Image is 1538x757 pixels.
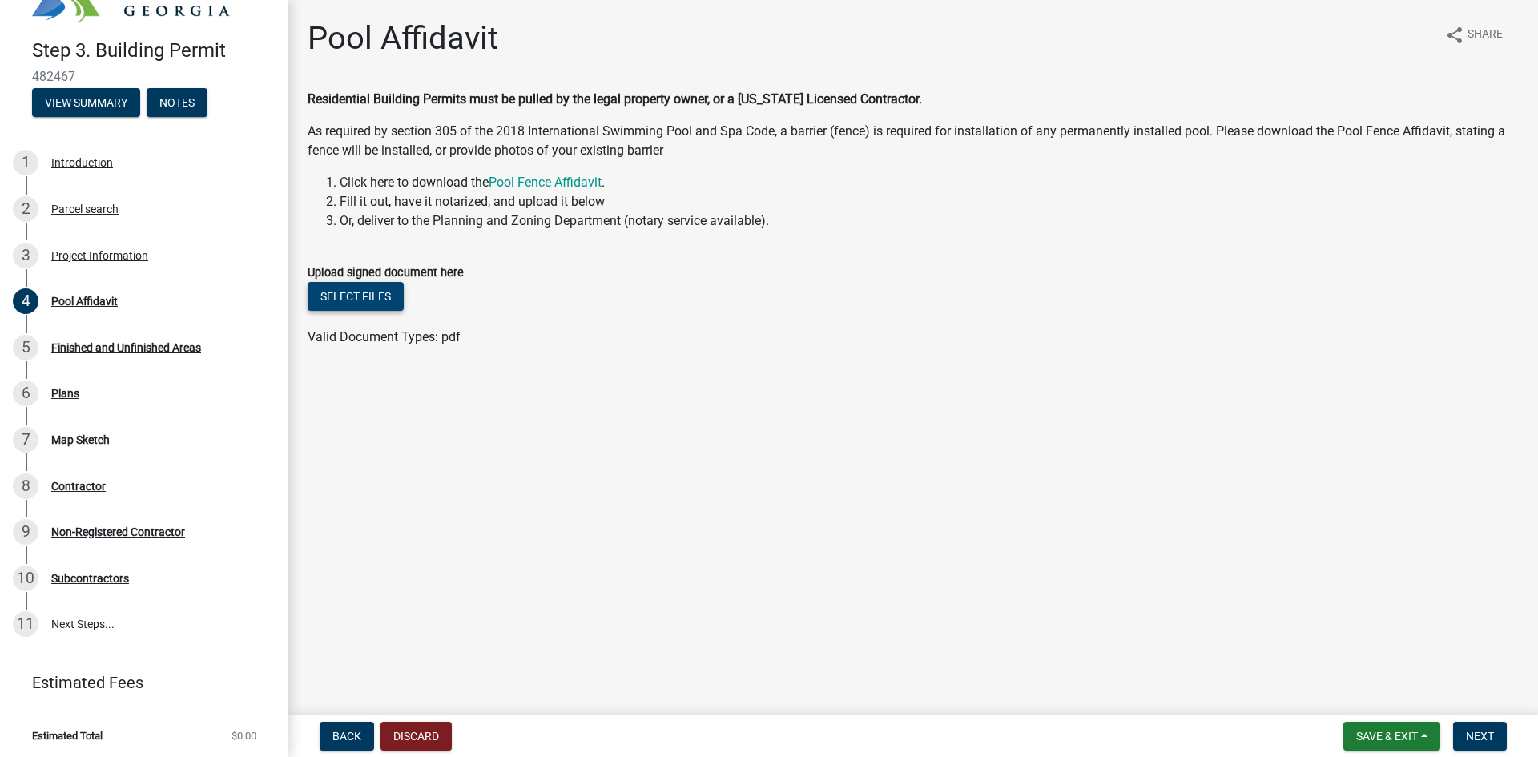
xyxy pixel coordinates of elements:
li: Or, deliver to the Planning and Zoning Department (notary service available). [340,211,1519,231]
li: Fill it out, have it notarized, and upload it below [340,192,1519,211]
div: Introduction [51,157,113,168]
div: 10 [13,566,38,591]
h1: Pool Affidavit [308,19,498,58]
span: Valid Document Types: pdf [308,329,461,344]
div: Pool Affidavit [51,296,118,307]
div: 6 [13,381,38,406]
div: Project Information [51,250,148,261]
div: 2 [13,196,38,222]
div: Parcel search [51,203,119,215]
strong: Residential Building Permits must be pulled by the legal property owner, or a [US_STATE] Licensed... [308,91,922,107]
button: View Summary [32,88,140,117]
span: 482467 [32,69,256,84]
h4: Step 3. Building Permit [32,39,276,62]
i: share [1445,26,1464,45]
div: 1 [13,150,38,175]
wm-modal-confirm: Notes [147,97,207,110]
button: Notes [147,88,207,117]
span: Estimated Total [32,731,103,741]
p: As required by section 305 of the 2018 International Swimming Pool and Spa Code, a barrier (fence... [308,122,1519,160]
div: 7 [13,427,38,453]
a: Pool Fence Affidavit [489,175,602,190]
div: Plans [51,388,79,399]
div: Non-Registered Contractor [51,526,185,538]
div: 4 [13,288,38,314]
span: Save & Exit [1356,730,1418,743]
button: Save & Exit [1343,722,1440,751]
div: 9 [13,519,38,545]
wm-modal-confirm: Summary [32,97,140,110]
div: Map Sketch [51,434,110,445]
button: Discard [380,722,452,751]
span: Back [332,730,361,743]
button: shareShare [1432,19,1516,50]
div: 3 [13,243,38,268]
div: 11 [13,611,38,637]
button: Back [320,722,374,751]
span: Next [1466,730,1494,743]
div: 8 [13,473,38,499]
div: Finished and Unfinished Areas [51,342,201,353]
span: Share [1468,26,1503,45]
label: Upload signed document here [308,268,464,279]
li: Click here to download the . [340,173,1519,192]
div: Subcontractors [51,573,129,584]
a: Estimated Fees [13,666,263,699]
div: Contractor [51,481,106,492]
div: 5 [13,335,38,360]
button: Select files [308,282,404,311]
span: $0.00 [232,731,256,741]
button: Next [1453,722,1507,751]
